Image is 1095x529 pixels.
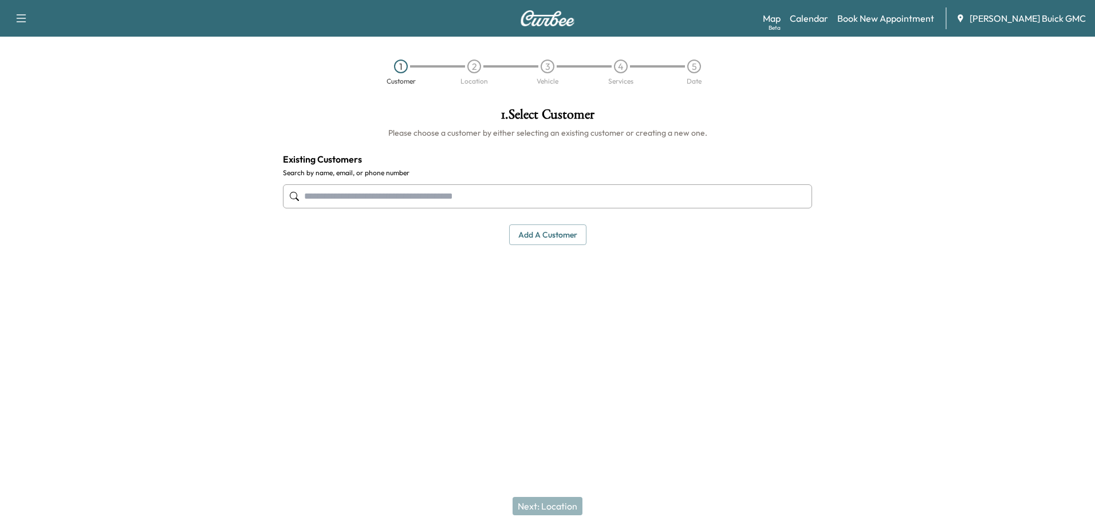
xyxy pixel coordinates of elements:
label: Search by name, email, or phone number [283,168,812,177]
div: 2 [467,60,481,73]
h6: Please choose a customer by either selecting an existing customer or creating a new one. [283,127,812,139]
div: 4 [614,60,628,73]
div: Vehicle [537,78,558,85]
a: Calendar [790,11,828,25]
button: Add a customer [509,224,586,246]
div: 3 [541,60,554,73]
h1: 1 . Select Customer [283,108,812,127]
div: 1 [394,60,408,73]
div: Customer [387,78,416,85]
a: Book New Appointment [837,11,934,25]
div: 5 [687,60,701,73]
h4: Existing Customers [283,152,812,166]
span: [PERSON_NAME] Buick GMC [970,11,1086,25]
a: MapBeta [763,11,781,25]
div: Services [608,78,633,85]
div: Location [460,78,488,85]
div: Beta [769,23,781,32]
div: Date [687,78,702,85]
img: Curbee Logo [520,10,575,26]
